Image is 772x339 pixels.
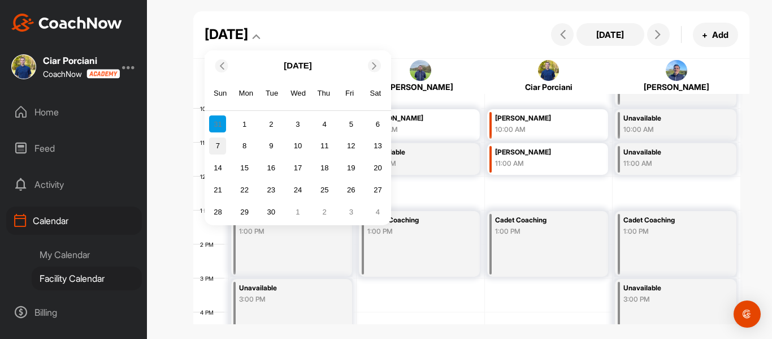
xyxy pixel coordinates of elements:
div: 12 PM [193,173,227,180]
div: Billing [6,298,142,327]
div: My Calendar [32,243,142,267]
div: Choose Friday, September 12th, 2025 [342,138,359,155]
div: Choose Wednesday, September 24th, 2025 [289,182,306,199]
img: CoachNow acadmey [86,69,120,79]
div: Choose Thursday, October 2nd, 2025 [316,203,333,220]
div: month 2025-09 [208,114,388,222]
div: Facility Calendar [32,267,142,290]
img: CoachNow [11,14,122,32]
img: square_b4d54992daa58f12b60bc3814c733fd4.jpg [11,54,36,79]
div: Activity [6,170,142,199]
div: 1 PM [193,207,224,214]
div: [PERSON_NAME] [495,146,588,159]
div: [PERSON_NAME] [495,112,588,125]
div: Choose Wednesday, September 10th, 2025 [289,138,306,155]
div: 1:00 PM [623,226,716,237]
div: Choose Monday, September 29th, 2025 [236,203,253,220]
div: Unavailable [623,146,716,159]
div: Cadet Coaching [367,214,460,227]
div: Choose Thursday, September 4th, 2025 [316,115,333,132]
div: Choose Sunday, September 14th, 2025 [209,160,226,177]
div: Choose Sunday, September 7th, 2025 [209,138,226,155]
div: 3 PM [193,275,225,282]
div: Choose Thursday, September 25th, 2025 [316,182,333,199]
div: Choose Tuesday, September 30th, 2025 [263,203,280,220]
div: Choose Monday, September 1st, 2025 [236,115,253,132]
div: Unavailable [239,282,332,295]
div: Choose Wednesday, October 1st, 2025 [289,203,306,220]
div: 3:00 PM [623,294,716,304]
div: Choose Sunday, September 28th, 2025 [209,203,226,220]
span: + [702,29,708,41]
div: Choose Tuesday, September 23rd, 2025 [263,182,280,199]
div: Sat [368,86,383,101]
div: Choose Saturday, September 13th, 2025 [370,138,387,155]
div: Unavailable [367,146,460,159]
div: Choose Thursday, September 18th, 2025 [316,160,333,177]
div: 3:00 PM [239,294,332,304]
button: +Add [693,23,738,47]
div: Choose Friday, October 3rd, 2025 [342,203,359,220]
div: Choose Saturday, October 4th, 2025 [370,203,387,220]
button: [DATE] [576,23,644,46]
div: Choose Saturday, September 27th, 2025 [370,182,387,199]
div: 11:00 AM [495,158,588,169]
div: Choose Monday, September 22nd, 2025 [236,182,253,199]
div: Thu [316,86,331,101]
div: Open Intercom Messenger [734,301,761,328]
div: [PERSON_NAME] [367,112,460,125]
div: 11:00 AM [367,158,460,169]
div: 11:00 AM [623,158,716,169]
div: 10:00 AM [367,125,460,135]
div: Choose Wednesday, September 17th, 2025 [289,160,306,177]
div: Choose Tuesday, September 16th, 2025 [263,160,280,177]
img: square_e7f01a7cdd3d5cba7fa3832a10add056.jpg [410,60,431,81]
div: Home [6,98,142,126]
div: 1:00 PM [239,226,332,237]
div: Wed [290,86,305,101]
div: Ciar Porciani [43,56,115,65]
div: 2 PM [193,241,225,248]
div: Choose Monday, September 8th, 2025 [236,138,253,155]
div: Choose Monday, September 15th, 2025 [236,160,253,177]
p: [DATE] [284,59,312,72]
div: 10:00 AM [623,125,716,135]
img: square_909ed3242d261a915dd01046af216775.jpg [666,60,687,81]
div: Feed [6,134,142,162]
div: Cadet Coaching [623,214,716,227]
div: 1:00 PM [495,226,588,237]
div: Sun [213,86,228,101]
div: Choose Thursday, September 11th, 2025 [316,138,333,155]
div: 11 AM [193,139,227,146]
div: [DATE] [205,24,248,45]
div: Ciar Porciani [496,81,601,93]
div: 10:00 AM [495,125,588,135]
div: Choose Tuesday, September 2nd, 2025 [263,115,280,132]
div: 1:00 PM [367,226,460,237]
div: Choose Saturday, September 6th, 2025 [370,115,387,132]
div: [PERSON_NAME] [368,81,473,93]
div: Unavailable [623,112,716,125]
div: Fri [342,86,357,101]
div: Choose Tuesday, September 9th, 2025 [263,138,280,155]
div: Unavailable [623,282,716,295]
div: 4 PM [193,309,225,316]
div: Choose Sunday, September 21st, 2025 [209,182,226,199]
div: Choose Wednesday, September 3rd, 2025 [289,115,306,132]
div: Cadet Coaching [495,214,588,227]
div: Choose Friday, September 19th, 2025 [342,160,359,177]
div: Tue [264,86,279,101]
div: [PERSON_NAME] [624,81,729,93]
div: Mon [239,86,254,101]
img: square_b4d54992daa58f12b60bc3814c733fd4.jpg [538,60,560,81]
div: Calendar [6,207,142,235]
div: CoachNow [43,69,115,79]
div: Choose Friday, September 5th, 2025 [342,115,359,132]
div: 10 AM [193,105,228,112]
div: Choose Sunday, August 31st, 2025 [209,115,226,132]
div: Choose Friday, September 26th, 2025 [342,182,359,199]
div: Choose Saturday, September 20th, 2025 [370,160,387,177]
